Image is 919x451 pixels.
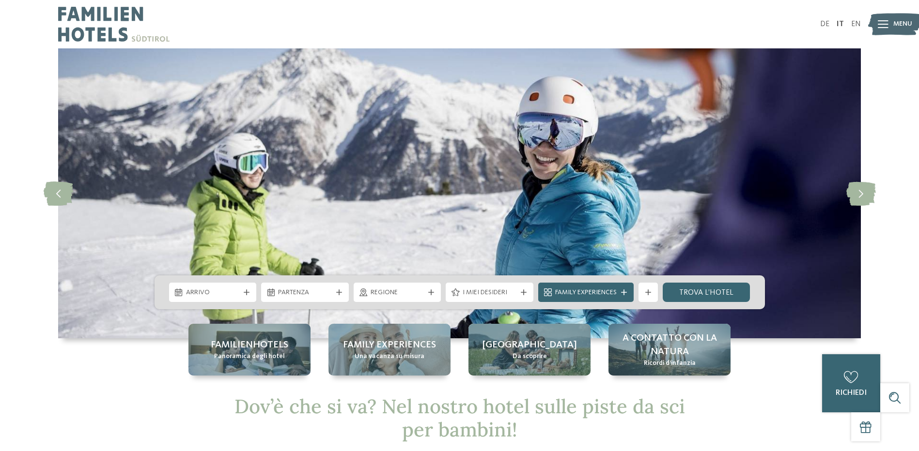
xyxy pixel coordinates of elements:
span: [GEOGRAPHIC_DATA] [483,338,577,352]
span: Una vacanza su misura [355,352,424,361]
span: Regione [371,288,424,298]
span: Dov’è che si va? Nel nostro hotel sulle piste da sci per bambini! [234,394,685,442]
span: Family Experiences [555,288,617,298]
a: Hotel sulle piste da sci per bambini: divertimento senza confini [GEOGRAPHIC_DATA] Da scoprire [468,324,591,376]
span: Ricordi d’infanzia [644,359,696,368]
img: Hotel sulle piste da sci per bambini: divertimento senza confini [58,48,861,338]
a: Hotel sulle piste da sci per bambini: divertimento senza confini Family experiences Una vacanza s... [328,324,451,376]
span: Da scoprire [513,352,547,361]
a: DE [820,20,829,28]
span: Partenza [278,288,332,298]
span: richiedi [836,389,867,397]
a: trova l’hotel [663,283,750,302]
span: Familienhotels [211,338,288,352]
span: A contatto con la natura [618,331,721,359]
a: EN [851,20,861,28]
span: Menu [893,19,912,29]
span: Panoramica degli hotel [214,352,285,361]
a: Hotel sulle piste da sci per bambini: divertimento senza confini Familienhotels Panoramica degli ... [188,324,311,376]
span: I miei desideri [463,288,516,298]
a: richiedi [822,354,880,412]
a: IT [837,20,844,28]
span: Family experiences [343,338,436,352]
span: Arrivo [186,288,240,298]
a: Hotel sulle piste da sci per bambini: divertimento senza confini A contatto con la natura Ricordi... [608,324,731,376]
